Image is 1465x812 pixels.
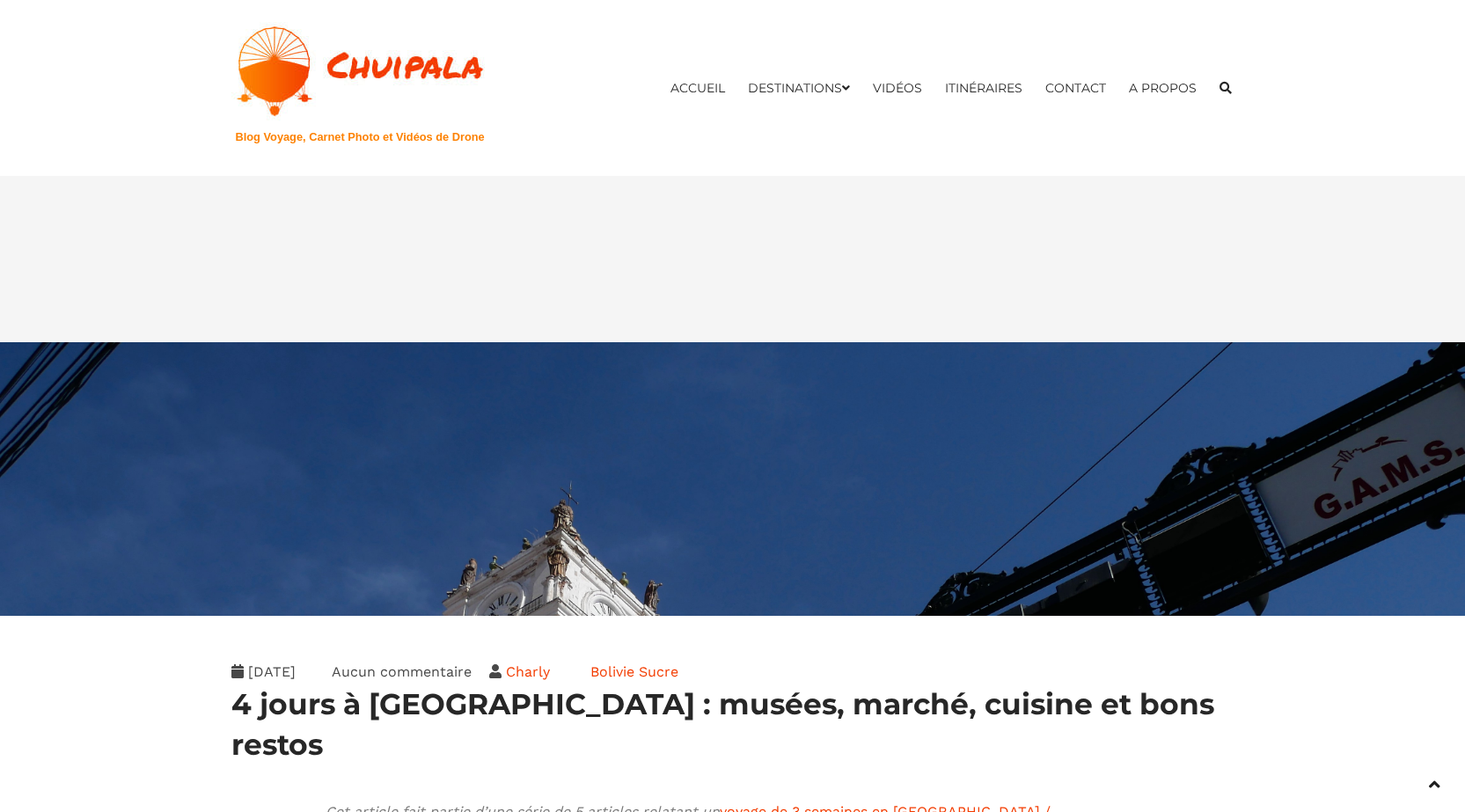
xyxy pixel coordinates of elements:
a: Itinéraires [936,66,1031,110]
li: Creation time [227,660,300,684]
a: Sucre [639,663,678,680]
h1: 4 jours à [GEOGRAPHIC_DATA] : musées, marché, cuisine et bons restos [231,684,1234,764]
a: Accueil [662,66,734,110]
a: Vidéos [864,66,931,110]
a: Bolivie [590,663,634,680]
a: A propos [1120,66,1205,110]
img: Chuipala Blog Voyage, Carnet photo et vidéos de drone [231,22,495,121]
a: Charly [506,663,550,680]
a: Blog Voyage, Carnet Photo et Vidéos de Drone [231,22,495,154]
li: Author [485,660,554,684]
h1: Blog Voyage, Carnet Photo et Vidéos de Drone [236,129,495,145]
li: Number of comments [309,660,476,684]
a: Destinations [739,66,859,110]
li: Post categories [563,660,683,684]
a: Contact [1036,66,1115,110]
